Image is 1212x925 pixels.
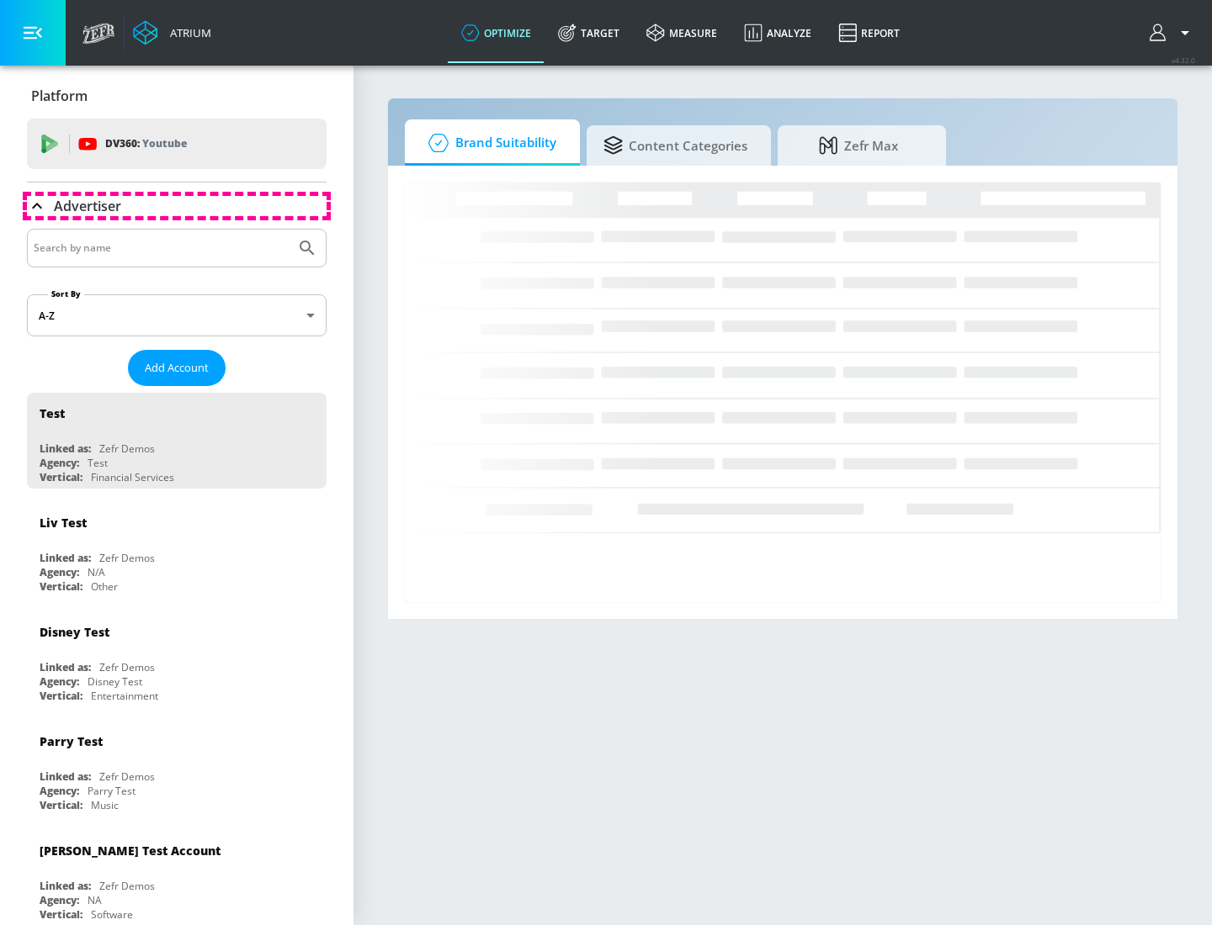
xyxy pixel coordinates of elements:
[40,689,82,703] div: Vertical:
[40,405,65,421] div: Test
[40,879,91,893] div: Linked as:
[40,660,91,674] div: Linked as:
[54,197,121,215] p: Advertiser
[133,20,211,45] a: Atrium
[27,502,327,598] div: Liv TestLinked as:Zefr DemosAgency:N/AVertical:Other
[27,182,327,230] div: Advertiser
[633,3,731,63] a: measure
[163,25,211,40] div: Atrium
[27,393,327,489] div: TestLinked as:Zefr DemosAgency:TestVertical:Financial Services
[48,288,84,299] label: Sort By
[142,135,187,152] p: Youtube
[40,470,82,484] div: Vertical:
[40,456,79,470] div: Agency:
[27,294,327,336] div: A-Z
[40,907,82,922] div: Vertical:
[40,674,79,689] div: Agency:
[88,565,105,579] div: N/A
[422,123,556,163] span: Brand Suitability
[448,3,545,63] a: optimize
[128,350,226,386] button: Add Account
[27,72,327,119] div: Platform
[27,721,327,817] div: Parry TestLinked as:Zefr DemosAgency:Parry TestVertical:Music
[1172,55,1195,65] span: v 4.32.0
[795,125,922,166] span: Zefr Max
[99,769,155,784] div: Zefr Demos
[40,798,82,812] div: Vertical:
[88,674,142,689] div: Disney Test
[545,3,633,63] a: Target
[99,441,155,456] div: Zefr Demos
[91,907,133,922] div: Software
[99,660,155,674] div: Zefr Demos
[91,689,158,703] div: Entertainment
[27,611,327,707] div: Disney TestLinked as:Zefr DemosAgency:Disney TestVertical:Entertainment
[145,358,209,378] span: Add Account
[40,893,79,907] div: Agency:
[40,624,109,640] div: Disney Test
[603,125,747,166] span: Content Categories
[40,733,103,749] div: Parry Test
[40,551,91,565] div: Linked as:
[105,135,187,153] p: DV360:
[88,456,108,470] div: Test
[40,769,91,784] div: Linked as:
[40,579,82,594] div: Vertical:
[27,119,327,169] div: DV360: Youtube
[88,784,136,798] div: Parry Test
[88,893,102,907] div: NA
[825,3,913,63] a: Report
[40,441,91,456] div: Linked as:
[31,87,88,105] p: Platform
[40,843,221,859] div: [PERSON_NAME] Test Account
[91,579,118,594] div: Other
[99,551,155,565] div: Zefr Demos
[91,798,119,812] div: Music
[34,237,289,259] input: Search by name
[99,879,155,893] div: Zefr Demos
[40,515,87,531] div: Liv Test
[40,565,79,579] div: Agency:
[731,3,825,63] a: Analyze
[91,470,174,484] div: Financial Services
[40,784,79,798] div: Agency:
